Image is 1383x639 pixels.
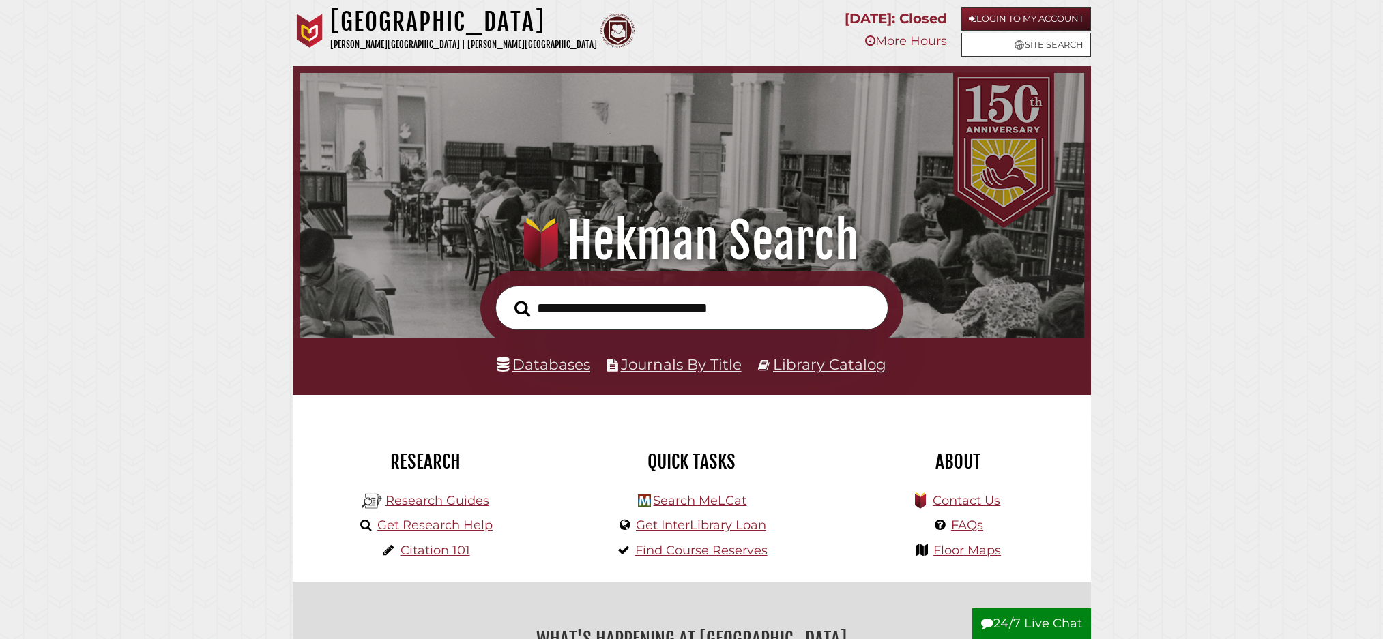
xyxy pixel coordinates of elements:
[635,543,768,558] a: Find Course Reserves
[569,450,815,473] h2: Quick Tasks
[377,518,493,533] a: Get Research Help
[385,493,489,508] a: Research Guides
[600,14,635,48] img: Calvin Theological Seminary
[961,33,1091,57] a: Site Search
[303,450,549,473] h2: Research
[638,494,651,507] img: Hekman Library Logo
[621,355,742,373] a: Journals By Title
[401,543,470,558] a: Citation 101
[514,300,530,317] i: Search
[951,518,983,533] a: FAQs
[362,491,382,511] img: Hekman Library Logo
[961,7,1091,31] a: Login to My Account
[320,211,1063,271] h1: Hekman Search
[330,7,597,37] h1: [GEOGRAPHIC_DATA]
[293,14,327,48] img: Calvin University
[508,297,537,321] button: Search
[497,355,590,373] a: Databases
[835,450,1081,473] h2: About
[933,543,1001,558] a: Floor Maps
[773,355,886,373] a: Library Catalog
[636,518,766,533] a: Get InterLibrary Loan
[845,7,947,31] p: [DATE]: Closed
[865,33,947,48] a: More Hours
[330,37,597,53] p: [PERSON_NAME][GEOGRAPHIC_DATA] | [PERSON_NAME][GEOGRAPHIC_DATA]
[933,493,1000,508] a: Contact Us
[653,493,746,508] a: Search MeLCat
